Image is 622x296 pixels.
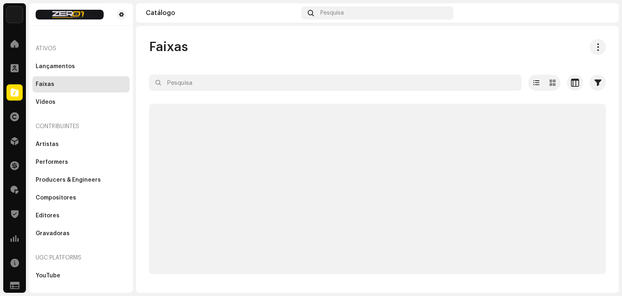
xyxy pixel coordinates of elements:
re-a-nav-header: Contribuintes [32,117,130,136]
div: Catálogo [146,10,298,16]
re-m-nav-item: Vídeos [32,94,130,110]
div: Faixas [36,81,54,88]
re-m-nav-item: Producers & Engineers [32,172,130,188]
img: 447fdb0e-7466-46eb-a752-159f42a3cee2 [36,10,104,19]
div: Compositores [36,195,76,201]
re-m-nav-item: Compositores [32,190,130,206]
re-m-nav-item: Faixas [32,76,130,92]
re-m-nav-item: Performers [32,154,130,170]
div: Vídeos [36,99,55,105]
re-m-nav-item: Gravadoras [32,225,130,242]
div: YouTube [36,272,60,279]
re-a-nav-header: UGC Platforms [32,248,130,268]
img: cd9a510e-9375-452c-b98b-71401b54d8f9 [6,6,23,23]
re-m-nav-item: Editores [32,208,130,224]
div: Artistas [36,141,59,148]
div: Performers [36,159,68,165]
div: Gravadoras [36,230,70,237]
div: Editores [36,212,60,219]
span: Faixas [149,39,188,55]
re-m-nav-item: YouTube [32,268,130,284]
re-m-nav-item: Lançamentos [32,58,130,75]
input: Pesquisa [149,75,522,91]
img: d5fcb490-8619-486f-abee-f37e7aa619ed [596,6,609,19]
re-a-nav-header: Ativos [32,39,130,58]
span: Pesquisa [320,10,344,16]
div: Lançamentos [36,63,75,70]
re-m-nav-item: Artistas [32,136,130,152]
div: Producers & Engineers [36,177,101,183]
